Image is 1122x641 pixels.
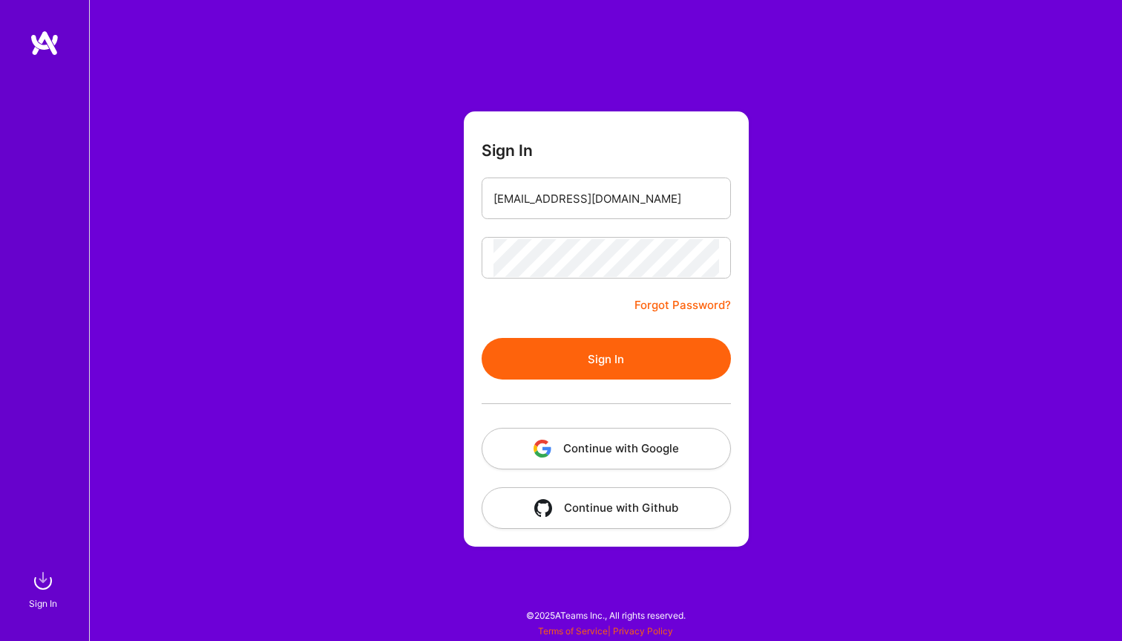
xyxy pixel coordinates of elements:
img: logo [30,30,59,56]
button: Continue with Google [482,428,731,469]
button: Continue with Github [482,487,731,529]
img: sign in [28,566,58,596]
img: icon [534,440,551,458]
h3: Sign In [482,141,533,160]
span: | [538,625,673,637]
button: Sign In [482,338,731,380]
img: icon [534,499,552,517]
div: Sign In [29,596,57,611]
a: Privacy Policy [613,625,673,637]
input: Email... [493,180,719,218]
a: sign inSign In [31,566,58,611]
a: Forgot Password? [634,296,731,314]
div: © 2025 ATeams Inc., All rights reserved. [89,596,1122,634]
a: Terms of Service [538,625,608,637]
